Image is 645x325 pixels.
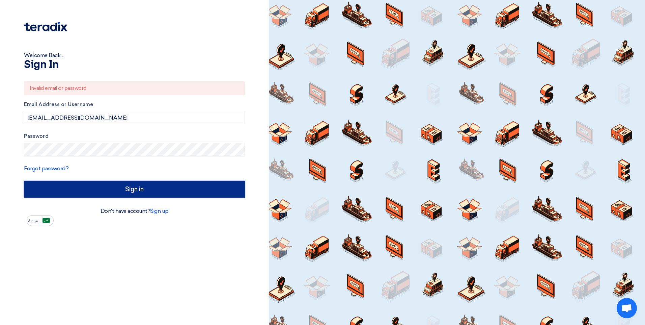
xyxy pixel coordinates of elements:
img: ar-AR.png [43,218,50,223]
a: Forgot password? [24,165,68,172]
input: Enter your business email or username [24,111,245,124]
div: Don't have account? [24,207,245,215]
h1: Sign In [24,59,245,70]
div: Welcome Back ... [24,51,245,59]
label: Password [24,132,245,140]
div: Invalid email or password [24,81,245,95]
span: العربية [28,219,40,223]
input: Sign in [24,181,245,198]
a: Open chat [617,298,637,318]
label: Email Address or Username [24,101,245,108]
img: Teradix logo [24,22,67,31]
button: العربية [27,215,54,226]
a: Sign up [150,208,168,214]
